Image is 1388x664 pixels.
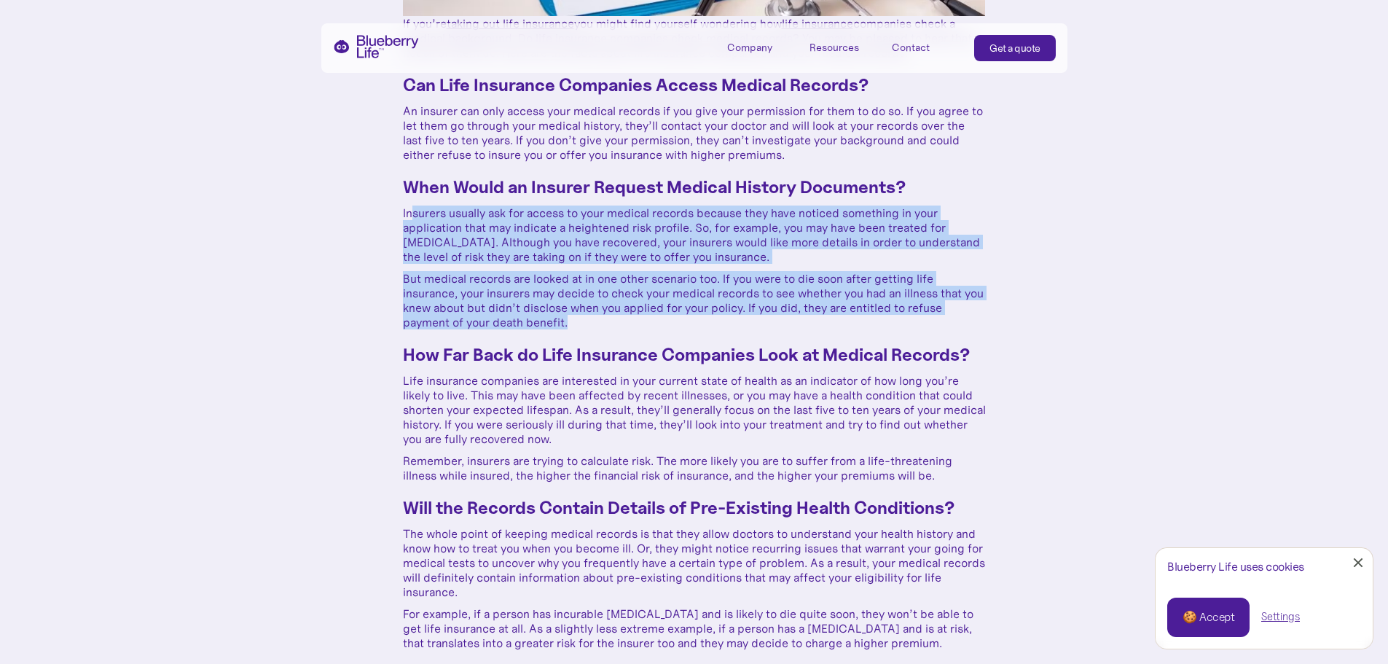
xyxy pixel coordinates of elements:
div: Resources [809,35,875,59]
h3: How Far Back do Life Insurance Companies Look at Medical Records? [403,344,986,366]
p: For example, if a person has incurable [MEDICAL_DATA] and is likely to die quite soon, they won’t... [403,606,986,650]
a: Get a quote [974,35,1056,61]
p: But medical records are looked at in one other scenario too. If you were to die soon after gettin... [403,271,986,329]
a: home [333,35,419,58]
p: Life insurance companies are interested in your current state of health as an indicator of how lo... [403,373,986,446]
a: taking out life insurance [447,16,574,31]
p: An insurer can only access your medical records if you give your permission for them to do so. If... [403,103,986,162]
a: Contact [892,35,957,59]
p: The whole point of keeping medical records is that they allow doctors to understand your health h... [403,526,986,599]
h3: Can Life Insurance Companies Access Medical Records? [403,74,986,96]
a: Settings [1261,609,1300,625]
div: Company [727,35,793,59]
a: Close Cookie Popup [1344,548,1373,577]
div: Get a quote [989,41,1040,55]
div: Resources [809,42,859,54]
p: Remember, insurers are trying to calculate risk. The more likely you are to suffer from a life-th... [403,453,986,483]
a: life insurance [782,16,853,31]
p: Insurers usually ask for access to your medical records because they have noticed something in yo... [403,206,986,264]
div: Contact [892,42,930,54]
h3: When Would an Insurer Request Medical History Documents? [403,176,986,198]
h3: Will the Records Contain Details of Pre-Existing Health Conditions? [403,497,986,519]
div: Close Cookie Popup [1358,563,1359,563]
div: Company [727,42,772,54]
a: 🍪 Accept [1167,598,1250,637]
p: If you’re you might find yourself wondering how companies check a medical background. Do life ins... [403,16,986,60]
div: 🍪 Accept [1183,609,1234,625]
div: Blueberry Life uses cookies [1167,560,1361,574]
